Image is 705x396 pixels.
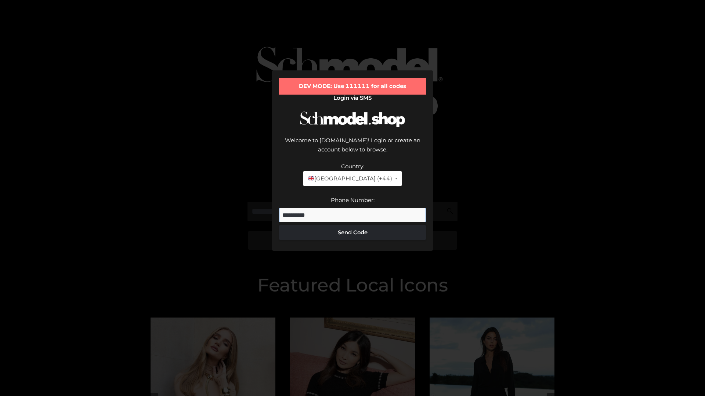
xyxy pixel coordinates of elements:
[279,95,426,101] h2: Login via SMS
[279,136,426,162] div: Welcome to [DOMAIN_NAME]! Login or create an account below to browse.
[341,163,364,170] label: Country:
[279,225,426,240] button: Send Code
[297,105,408,134] img: Schmodel Logo
[279,78,426,95] div: DEV MODE: Use 111111 for all codes
[331,197,375,203] label: Phone Number:
[308,176,314,181] img: 🇬🇧
[308,174,392,183] span: [GEOGRAPHIC_DATA] (+44)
